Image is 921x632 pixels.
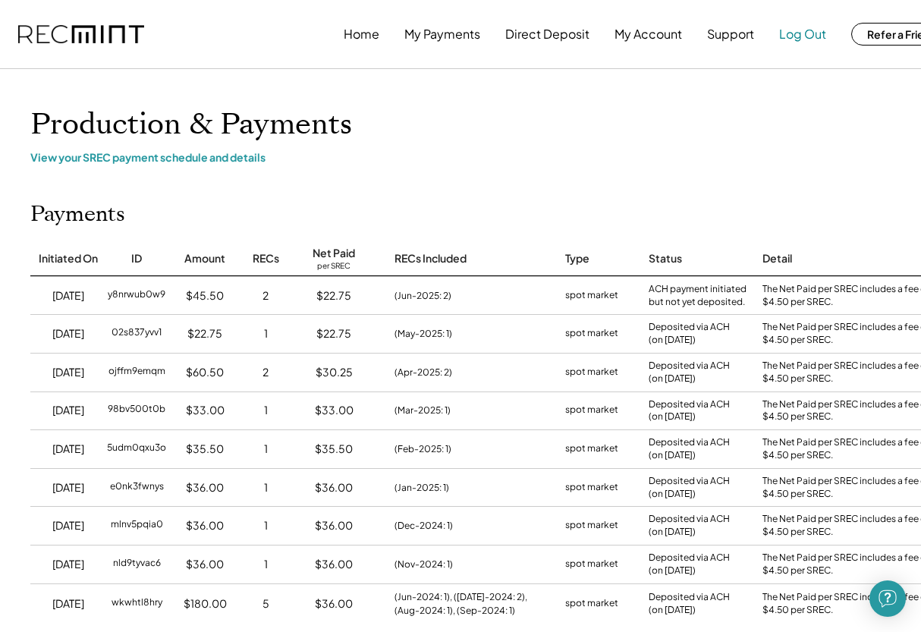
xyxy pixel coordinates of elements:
[184,251,225,266] div: Amount
[315,480,353,495] div: $36.00
[264,403,268,418] div: 1
[649,321,730,347] div: Deposited via ACH (on [DATE])
[108,365,165,380] div: ojffm9emqm
[186,365,224,380] div: $60.50
[110,480,164,495] div: e0nk3fwnys
[649,436,730,462] div: Deposited via ACH (on [DATE])
[264,557,268,572] div: 1
[649,513,730,539] div: Deposited via ACH (on [DATE])
[565,365,618,380] div: spot market
[52,480,84,495] div: [DATE]
[186,480,224,495] div: $36.00
[52,518,84,533] div: [DATE]
[394,442,451,456] div: (Feb-2025: 1)
[18,25,144,44] img: recmint-logotype%403x.png
[30,202,125,228] h2: Payments
[317,261,350,272] div: per SREC
[39,251,98,266] div: Initiated On
[52,326,84,341] div: [DATE]
[52,288,84,303] div: [DATE]
[315,403,354,418] div: $33.00
[394,327,452,341] div: (May-2025: 1)
[649,398,730,424] div: Deposited via ACH (on [DATE])
[649,591,730,617] div: Deposited via ACH (on [DATE])
[264,442,268,457] div: 1
[615,19,682,49] button: My Account
[315,518,353,533] div: $36.00
[108,403,165,418] div: 98bv500t0b
[107,442,166,457] div: 5udm0qxu3o
[264,326,268,341] div: 1
[565,596,618,612] div: spot market
[262,596,269,612] div: 5
[394,404,451,417] div: (Mar-2025: 1)
[264,518,268,533] div: 1
[187,326,222,341] div: $22.75
[394,289,451,303] div: (Jun-2025: 2)
[253,251,279,266] div: RECs
[315,442,353,457] div: $35.50
[313,246,355,261] div: Net Paid
[565,288,618,303] div: spot market
[186,288,224,303] div: $45.50
[111,518,163,533] div: mlnv5pqia0
[649,360,730,385] div: Deposited via ACH (on [DATE])
[505,19,589,49] button: Direct Deposit
[394,251,467,266] div: RECs Included
[316,288,351,303] div: $22.75
[649,552,730,577] div: Deposited via ACH (on [DATE])
[112,596,162,612] div: wkwhtl8hry
[316,326,351,341] div: $22.75
[52,557,84,572] div: [DATE]
[186,442,224,457] div: $35.50
[404,19,480,49] button: My Payments
[565,326,618,341] div: spot market
[649,251,682,266] div: Status
[394,366,452,379] div: (Apr-2025: 2)
[315,557,353,572] div: $36.00
[184,596,227,612] div: $180.00
[52,596,84,612] div: [DATE]
[762,251,792,266] div: Detail
[52,403,84,418] div: [DATE]
[112,326,162,341] div: 02s837yvv1
[186,557,224,572] div: $36.00
[394,519,453,533] div: (Dec-2024: 1)
[316,365,353,380] div: $30.25
[707,19,754,49] button: Support
[565,251,589,266] div: Type
[52,365,84,380] div: [DATE]
[131,251,142,266] div: ID
[649,283,747,309] div: ACH payment initiated but not yet deposited.
[108,288,165,303] div: y8nrwub0w9
[262,365,269,380] div: 2
[262,288,269,303] div: 2
[264,480,268,495] div: 1
[565,442,618,457] div: spot market
[565,518,618,533] div: spot market
[394,481,449,495] div: (Jan-2025: 1)
[113,557,161,572] div: nld9tyvac6
[649,475,730,501] div: Deposited via ACH (on [DATE])
[779,19,826,49] button: Log Out
[394,590,550,618] div: (Jun-2024: 1), ([DATE]-2024: 2), (Aug-2024: 1), (Sep-2024: 1)
[394,558,453,571] div: (Nov-2024: 1)
[186,403,225,418] div: $33.00
[565,403,618,418] div: spot market
[869,580,906,617] div: Open Intercom Messenger
[344,19,379,49] button: Home
[315,596,353,612] div: $36.00
[565,557,618,572] div: spot market
[565,480,618,495] div: spot market
[186,518,224,533] div: $36.00
[52,442,84,457] div: [DATE]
